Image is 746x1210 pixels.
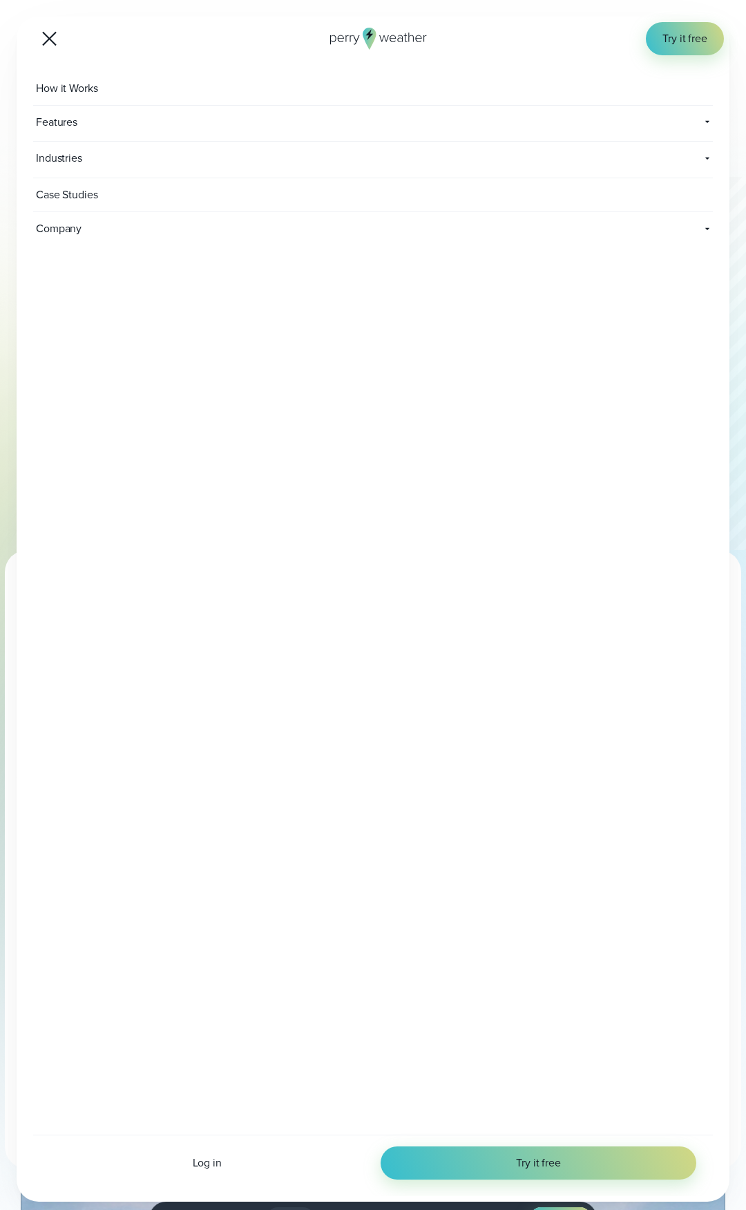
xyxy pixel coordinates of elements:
a: Case Studies [33,178,713,212]
span: Case Studies [33,178,104,211]
span: Company [33,212,168,245]
a: Try it free [381,1146,696,1180]
span: Try it free [662,30,707,47]
span: Try it free [516,1155,561,1171]
span: Industries [33,142,439,175]
span: Features [33,106,267,139]
span: Log in [193,1155,222,1171]
a: Try it free [646,22,724,55]
a: How it Works [33,72,713,106]
span: How it Works [33,72,104,105]
a: Log in [50,1155,364,1171]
